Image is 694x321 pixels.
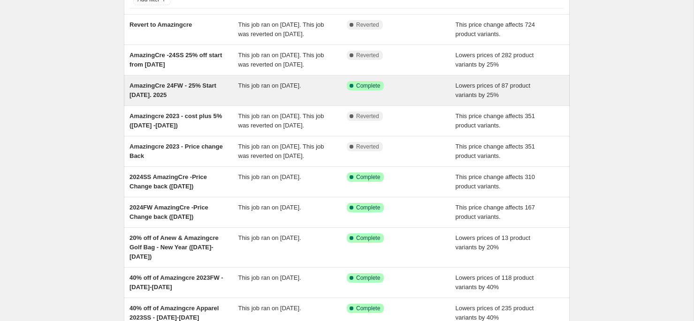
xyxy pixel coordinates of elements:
span: AmazingCre -24SS 25% off start from [DATE] [130,52,222,68]
span: Lowers prices of 87 product variants by 25% [456,82,531,98]
span: Amazingcre 2023 - cost plus 5% ([DATE] -[DATE]) [130,112,222,129]
span: Amazingcre 2023 - Price change Back [130,143,223,159]
span: This job ran on [DATE]. [238,305,301,312]
span: Revert to Amazingcre [130,21,192,28]
span: Reverted [356,112,379,120]
span: This price change affects 310 product variants. [456,173,535,190]
span: This job ran on [DATE]. [238,82,301,89]
span: This job ran on [DATE]. This job was reverted on [DATE]. [238,112,324,129]
span: 2024SS AmazingCre -Price Change back ([DATE]) [130,173,207,190]
span: This price change affects 724 product variants. [456,21,535,37]
span: This job ran on [DATE]. This job was reverted on [DATE]. [238,143,324,159]
span: Reverted [356,52,379,59]
span: Reverted [356,143,379,150]
span: Lowers prices of 235 product variants by 40% [456,305,534,321]
span: Complete [356,82,380,90]
span: 40% off of Amazingcre 2023FW - [DATE]-[DATE] [130,274,223,291]
span: This price change affects 167 product variants. [456,204,535,220]
span: Complete [356,234,380,242]
span: Complete [356,274,380,282]
span: This job ran on [DATE]. This job was reverted on [DATE]. [238,21,324,37]
span: Lowers prices of 118 product variants by 40% [456,274,534,291]
span: Reverted [356,21,379,29]
span: Lowers prices of 13 product variants by 20% [456,234,531,251]
span: Complete [356,204,380,211]
span: This job ran on [DATE]. [238,234,301,241]
span: Complete [356,173,380,181]
span: 40% off of Amazingcre Apparel 2023SS - [DATE]-[DATE] [130,305,219,321]
span: 2024FW AmazingCre -Price Change back ([DATE]) [130,204,208,220]
span: This price change affects 351 product variants. [456,112,535,129]
span: This price change affects 351 product variants. [456,143,535,159]
span: This job ran on [DATE]. [238,274,301,281]
span: AmazingCre 24FW - 25% Start [DATE]. 2025 [130,82,216,98]
span: Complete [356,305,380,312]
span: 20% off of Anew & Amazingcre Golf Bag - New Year ([DATE]-[DATE]) [130,234,219,260]
span: Lowers prices of 282 product variants by 25% [456,52,534,68]
span: This job ran on [DATE]. [238,173,301,180]
span: This job ran on [DATE]. [238,204,301,211]
span: This job ran on [DATE]. This job was reverted on [DATE]. [238,52,324,68]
